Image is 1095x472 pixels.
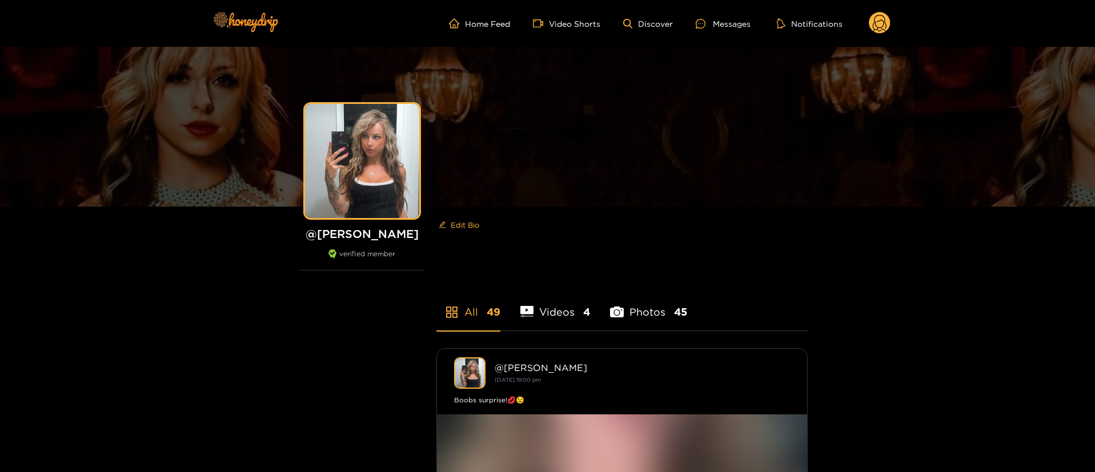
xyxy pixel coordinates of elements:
[436,216,482,234] button: editEdit Bio
[451,219,479,231] span: Edit Bio
[674,305,687,319] span: 45
[299,227,425,241] h1: @ [PERSON_NAME]
[299,249,425,271] div: verified member
[449,18,510,29] a: Home Feed
[454,394,790,406] div: Boobs surprise!💋😉
[439,221,446,229] span: edit
[454,357,486,389] img: kendra
[610,279,687,330] li: Photos
[583,305,590,319] span: 4
[495,362,790,373] div: @ [PERSON_NAME]
[520,279,591,330] li: Videos
[623,19,673,29] a: Discover
[445,305,459,319] span: appstore
[533,18,600,29] a: Video Shorts
[533,18,549,29] span: video-camera
[696,17,751,30] div: Messages
[449,18,465,29] span: home
[773,18,846,29] button: Notifications
[436,279,500,330] li: All
[487,305,500,319] span: 49
[495,377,541,383] small: [DATE] 19:00 pm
